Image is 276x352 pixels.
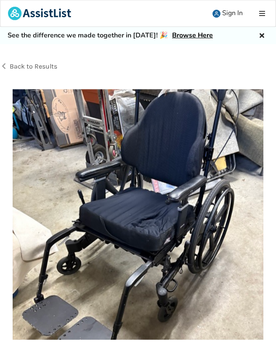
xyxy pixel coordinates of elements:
[205,0,250,26] a: user icon Sign In
[212,10,220,18] img: user icon
[222,8,243,18] span: Sign In
[10,62,57,70] span: Back to Results
[8,7,71,20] img: assistlist-logo
[8,31,213,40] h5: See the difference we made together in [DATE]! 🎉
[172,31,213,40] a: Browse Here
